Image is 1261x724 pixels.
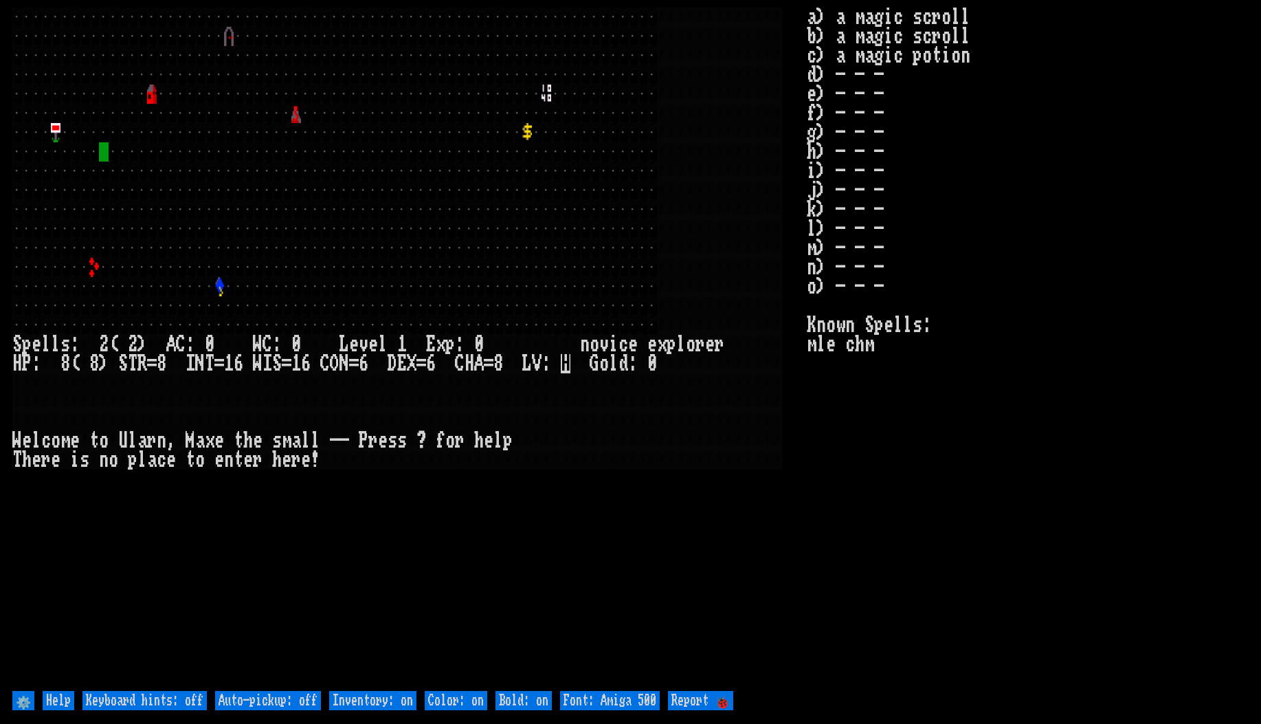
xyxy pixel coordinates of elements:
div: : [628,354,638,373]
div: A [166,335,176,354]
div: C [263,335,272,354]
div: 6 [234,354,243,373]
div: o [51,431,60,450]
div: : [272,335,282,354]
div: h [22,450,32,470]
div: i [70,450,80,470]
div: m [60,431,70,450]
div: ( [109,335,118,354]
div: 8 [89,354,99,373]
div: t [234,431,243,450]
div: E [426,335,436,354]
div: : [542,354,551,373]
div: ) [137,335,147,354]
div: e [214,450,224,470]
div: , [166,431,176,450]
div: c [157,450,166,470]
div: N [195,354,205,373]
div: a [291,431,301,450]
div: a [137,431,147,450]
div: - [330,431,339,450]
div: G [590,354,599,373]
div: p [445,335,455,354]
div: r [715,335,724,354]
div: r [368,431,378,450]
div: e [647,335,657,354]
div: e [628,335,638,354]
mark: H [561,354,570,373]
div: l [128,431,137,450]
div: = [416,354,426,373]
div: C [320,354,330,373]
div: e [32,335,41,354]
div: o [195,450,205,470]
div: 0 [474,335,484,354]
div: r [695,335,705,354]
div: p [22,335,32,354]
div: 0 [205,335,214,354]
div: e [378,431,388,450]
div: l [378,335,388,354]
div: 8 [493,354,503,373]
div: n [580,335,590,354]
div: H [465,354,474,373]
div: l [676,335,686,354]
div: e [349,335,359,354]
div: 0 [291,335,301,354]
div: n [224,450,234,470]
div: s [80,450,89,470]
div: R [137,354,147,373]
div: ? [416,431,426,450]
stats: a) a magic scroll b) a magic scroll c) a magic potion d) - - - e) - - - f) - - - g) - - - h) - - ... [807,8,1248,688]
input: Auto-pickup: off [215,691,321,710]
div: ) [99,354,109,373]
div: x [657,335,667,354]
div: L [339,335,349,354]
div: e [51,450,60,470]
div: f [436,431,445,450]
div: T [12,450,22,470]
div: E [397,354,407,373]
div: o [445,431,455,450]
div: U [118,431,128,450]
div: : [455,335,465,354]
div: o [99,431,109,450]
div: s [272,431,282,450]
div: e [70,431,80,450]
div: - [339,431,349,450]
div: W [253,335,263,354]
div: o [109,450,118,470]
div: p [667,335,676,354]
div: m [282,431,291,450]
div: e [22,431,32,450]
div: P [22,354,32,373]
div: 2 [128,335,137,354]
div: C [455,354,465,373]
div: ! [311,450,320,470]
input: Inventory: on [329,691,416,710]
div: V [532,354,542,373]
div: r [253,450,263,470]
input: Report 🐞 [668,691,733,710]
div: T [205,354,214,373]
div: l [311,431,320,450]
div: a [147,450,157,470]
div: = [147,354,157,373]
input: Help [43,691,74,710]
div: o [599,354,609,373]
div: : [70,335,80,354]
div: e [368,335,378,354]
div: o [590,335,599,354]
div: : [32,354,41,373]
div: 6 [426,354,436,373]
div: = [214,354,224,373]
div: r [147,431,157,450]
div: p [503,431,513,450]
div: n [157,431,166,450]
div: X [407,354,416,373]
div: l [41,335,51,354]
input: Keyboard hints: off [82,691,207,710]
div: e [214,431,224,450]
div: e [705,335,715,354]
div: W [12,431,22,450]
